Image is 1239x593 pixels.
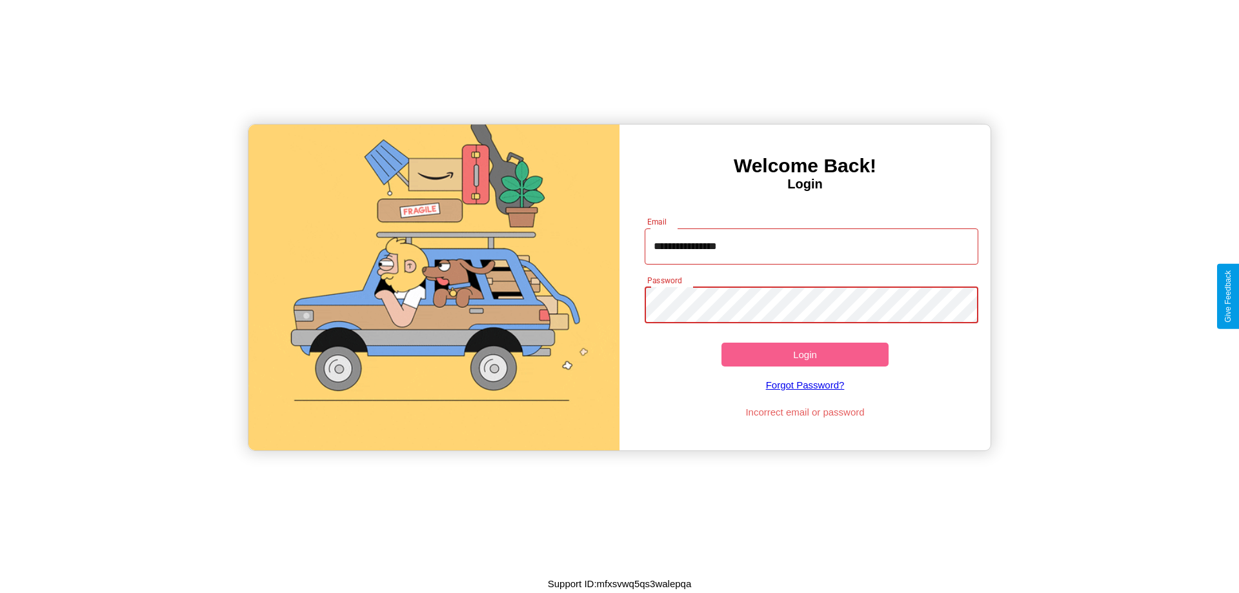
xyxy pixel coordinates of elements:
p: Support ID: mfxsvwq5qs3walepqa [548,575,692,592]
p: Incorrect email or password [638,403,972,421]
button: Login [721,343,889,367]
div: Give Feedback [1224,270,1233,323]
h4: Login [619,177,991,192]
a: Forgot Password? [638,367,972,403]
h3: Welcome Back! [619,155,991,177]
label: Email [647,216,667,227]
img: gif [248,125,619,450]
label: Password [647,275,681,286]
